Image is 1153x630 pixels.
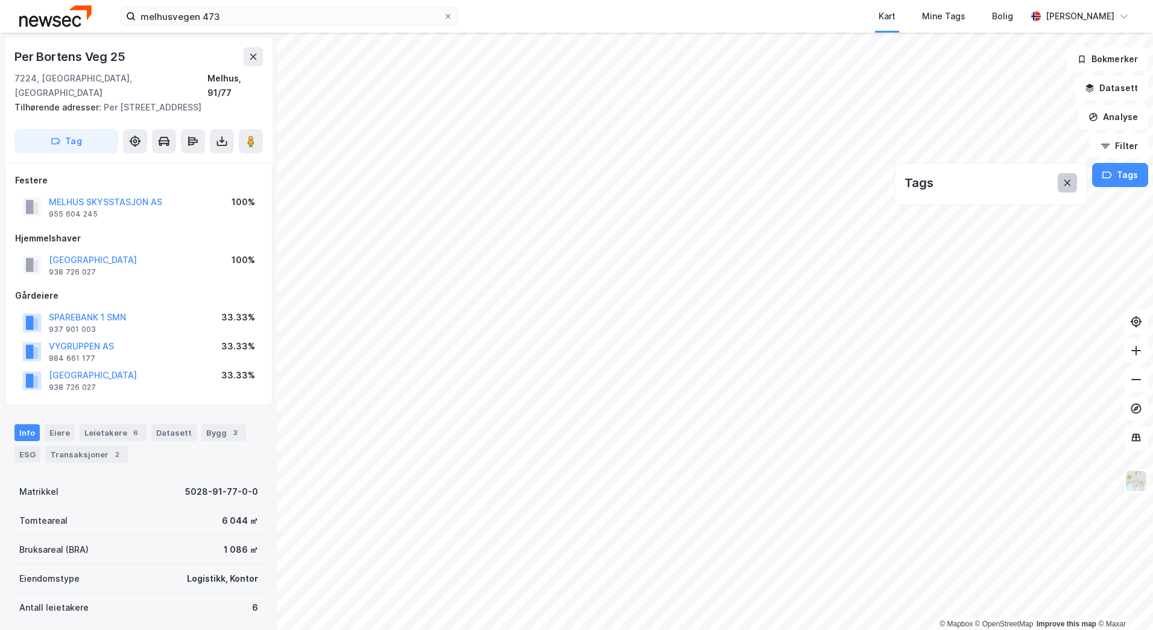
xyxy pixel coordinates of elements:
[14,100,253,115] div: Per [STREET_ADDRESS]
[185,485,258,499] div: 5028-91-77-0-0
[19,485,58,499] div: Matrikkel
[19,5,92,27] img: newsec-logo.f6e21ccffca1b3a03d2d.png
[49,383,96,392] div: 938 726 027
[15,288,262,303] div: Gårdeiere
[221,339,255,354] div: 33.33%
[14,446,40,463] div: ESG
[19,514,68,528] div: Tomteareal
[1075,76,1148,100] button: Datasett
[14,102,104,112] span: Tilhørende adresser:
[45,446,128,463] div: Transaksjoner
[1078,105,1148,129] button: Analyse
[49,354,95,363] div: 984 661 177
[15,173,262,188] div: Festere
[49,209,98,219] div: 955 604 245
[222,514,258,528] div: 6 044 ㎡
[232,195,255,209] div: 100%
[1092,163,1148,187] button: Tags
[14,129,118,153] button: Tag
[221,310,255,325] div: 33.33%
[14,71,207,100] div: 7224, [GEOGRAPHIC_DATA], [GEOGRAPHIC_DATA]
[229,427,241,439] div: 3
[992,9,1013,24] div: Bolig
[14,424,40,441] div: Info
[224,542,258,557] div: 1 086 ㎡
[922,9,965,24] div: Mine Tags
[1067,47,1148,71] button: Bokmerker
[19,542,89,557] div: Bruksareal (BRA)
[45,424,75,441] div: Eiere
[905,173,933,192] div: Tags
[49,267,96,277] div: 938 726 027
[1093,572,1153,630] iframe: Chat Widget
[207,71,263,100] div: Melhus, 91/77
[14,47,127,66] div: Per Bortens Veg 25
[15,231,262,246] div: Hjemmelshaver
[940,620,973,628] a: Mapbox
[1046,9,1114,24] div: [PERSON_NAME]
[187,571,258,586] div: Logistikk, Kontor
[49,325,96,334] div: 937 901 003
[136,7,443,25] input: Søk på adresse, matrikkel, gårdeiere, leietakere eller personer
[1125,469,1148,492] img: Z
[151,424,197,441] div: Datasett
[201,424,246,441] div: Bygg
[975,620,1034,628] a: OpenStreetMap
[221,368,255,383] div: 33.33%
[1093,572,1153,630] div: Kontrollprogram for chat
[232,253,255,267] div: 100%
[252,600,258,615] div: 6
[19,600,89,615] div: Antall leietakere
[19,571,80,586] div: Eiendomstype
[879,9,896,24] div: Kart
[1037,620,1096,628] a: Improve this map
[130,427,142,439] div: 6
[111,448,123,460] div: 2
[1090,134,1148,158] button: Filter
[80,424,147,441] div: Leietakere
